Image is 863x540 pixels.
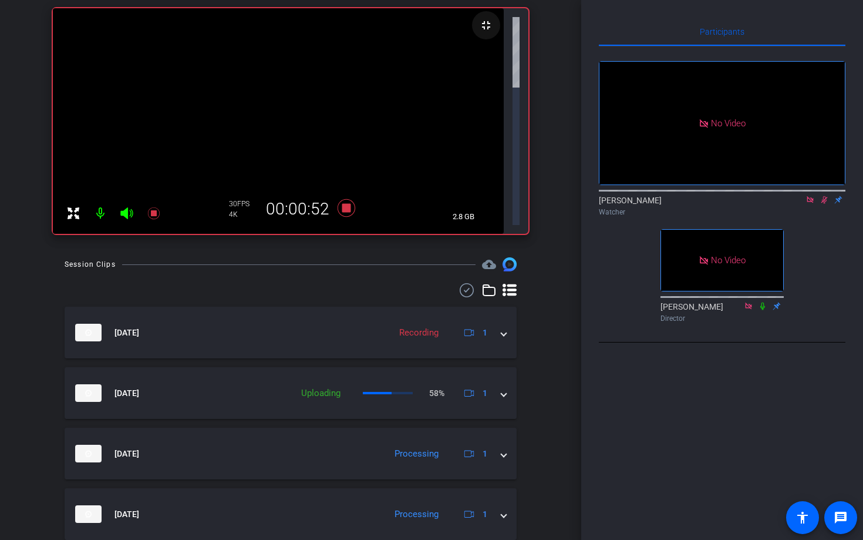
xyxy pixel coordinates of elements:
[599,207,845,217] div: Watcher
[449,210,478,224] span: 2.8 GB
[65,307,517,358] mat-expansion-panel-header: thumb-nail[DATE]Recording1
[483,327,487,339] span: 1
[479,18,493,32] mat-icon: fullscreen_exit
[660,301,784,324] div: [PERSON_NAME]
[389,447,444,461] div: Processing
[229,199,258,209] div: 30
[65,488,517,540] mat-expansion-panel-header: thumb-nail[DATE]Processing1
[65,259,116,270] div: Session Clips
[599,194,845,217] div: [PERSON_NAME]
[75,324,102,341] img: thumb-nail
[660,313,784,324] div: Director
[114,508,139,521] span: [DATE]
[114,448,139,460] span: [DATE]
[75,505,102,523] img: thumb-nail
[65,428,517,479] mat-expansion-panel-header: thumb-nail[DATE]Processing1
[258,199,337,219] div: 00:00:52
[295,387,346,400] div: Uploading
[114,387,139,400] span: [DATE]
[114,327,139,339] span: [DATE]
[483,387,487,400] span: 1
[795,511,810,525] mat-icon: accessibility
[700,28,744,36] span: Participants
[711,255,746,266] span: No Video
[482,257,496,271] span: Destinations for your clips
[711,118,746,128] span: No Video
[483,448,487,460] span: 1
[75,445,102,462] img: thumb-nail
[482,257,496,271] mat-icon: cloud_upload
[429,387,444,400] p: 58%
[237,200,250,208] span: FPS
[65,367,517,419] mat-expansion-panel-header: thumb-nail[DATE]Uploading58%1
[393,326,444,340] div: Recording
[834,511,848,525] mat-icon: message
[483,508,487,521] span: 1
[229,210,258,219] div: 4K
[389,508,444,521] div: Processing
[503,257,517,271] img: Session clips
[75,384,102,402] img: thumb-nail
